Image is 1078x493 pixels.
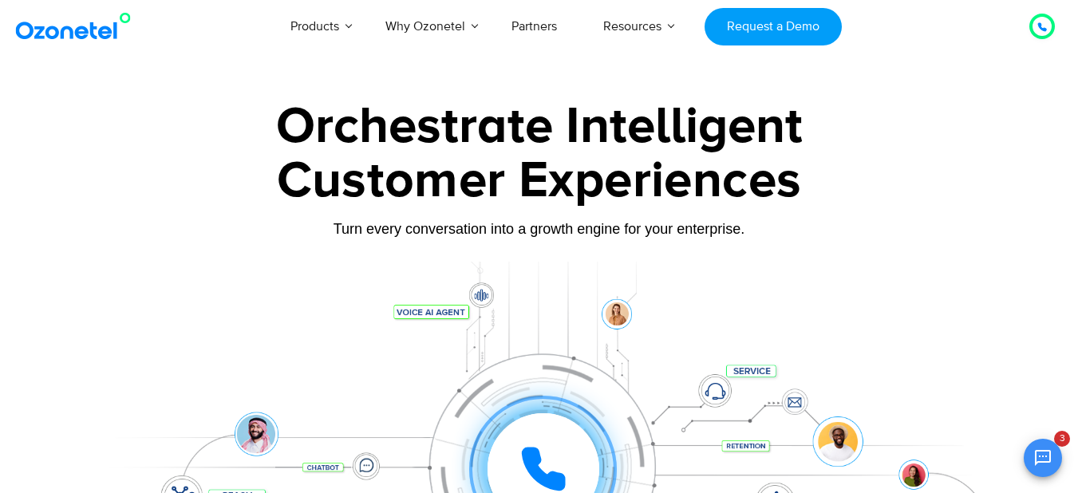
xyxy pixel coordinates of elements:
[1024,439,1062,477] button: Open chat
[705,8,841,45] a: Request a Demo
[41,143,1038,219] div: Customer Experiences
[1054,431,1070,447] span: 3
[41,101,1038,152] div: Orchestrate Intelligent
[41,220,1038,238] div: Turn every conversation into a growth engine for your enterprise.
